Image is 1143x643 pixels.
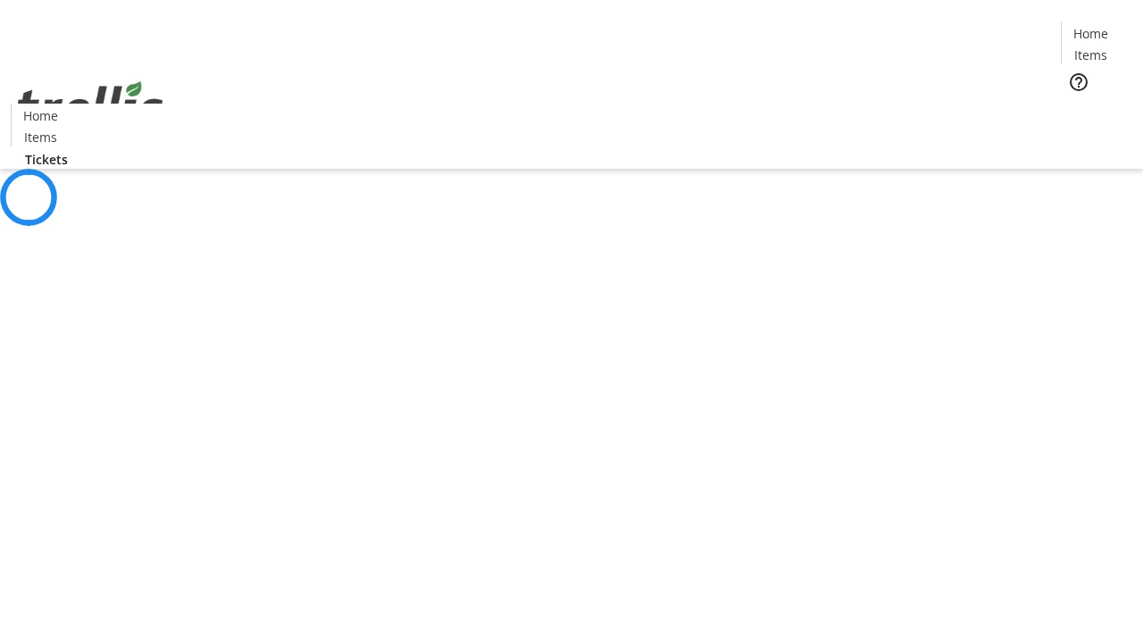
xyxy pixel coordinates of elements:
img: Orient E2E Organization 9Q2YxE4x4I's Logo [11,62,170,151]
span: Tickets [1075,104,1118,122]
a: Items [1062,46,1119,64]
a: Tickets [1061,104,1132,122]
a: Items [12,128,69,146]
span: Items [1074,46,1107,64]
a: Home [12,106,69,125]
span: Items [24,128,57,146]
span: Home [23,106,58,125]
button: Help [1061,64,1097,100]
a: Tickets [11,150,82,169]
span: Tickets [25,150,68,169]
a: Home [1062,24,1119,43]
span: Home [1073,24,1108,43]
